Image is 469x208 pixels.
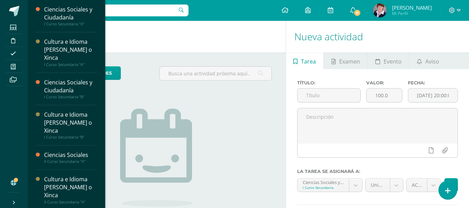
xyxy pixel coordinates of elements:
[120,109,193,207] img: no_activities.png
[384,53,402,70] span: Evento
[373,3,387,17] img: 49c126ab159c54e96e3d95a6f1df8590.png
[44,22,97,26] div: I Curso Secundaria "A"
[366,80,402,85] label: Valor:
[44,175,97,204] a: Cultura e Idioma [PERSON_NAME] o XincaII Curso Secundaria "A"
[367,89,402,102] input: Puntos máximos
[44,38,97,67] a: Cultura e Idioma [PERSON_NAME] o XincaI Curso Secundaria "A"
[392,10,432,16] span: Mi Perfil
[324,52,367,69] a: Examen
[409,52,446,69] a: Aviso
[408,89,458,102] input: Fecha de entrega
[44,159,97,164] div: II Curso Secundaria "A"
[44,111,97,140] a: Cultura e Idioma [PERSON_NAME] o XincaI Curso Secundaria "B"
[286,52,324,69] a: Tarea
[303,178,344,185] div: Ciencias Sociales y [GEOGRAPHIC_DATA] 'A'
[44,94,97,99] div: I Curso Secundaria "B"
[44,135,97,140] div: I Curso Secundaria "B"
[297,80,361,85] label: Título:
[44,151,97,159] div: Ciencias Sociales
[408,80,458,85] label: Fecha:
[32,5,189,16] input: Busca un usuario...
[44,200,97,205] div: II Curso Secundaria "A"
[44,78,97,94] div: Ciencias Sociales y Ciudadanía
[44,6,97,26] a: Ciencias Sociales y CiudadaníaI Curso Secundaria "A"
[44,6,97,22] div: Ciencias Sociales y Ciudadanía
[44,111,97,135] div: Cultura e Idioma [PERSON_NAME] o Xinca
[368,52,409,69] a: Evento
[366,178,403,192] a: Unidad 4
[353,9,361,17] span: 11
[44,175,97,199] div: Cultura e Idioma [PERSON_NAME] o Xinca
[294,21,461,52] h1: Nueva actividad
[36,21,277,52] h1: Actividades
[44,78,97,99] a: Ciencias Sociales y CiudadaníaI Curso Secundaria "B"
[44,151,97,164] a: Ciencias SocialesII Curso Secundaria "A"
[392,4,432,11] span: [PERSON_NAME]
[298,89,361,102] input: Título
[303,185,344,190] div: I Curso Secundaria
[297,169,458,174] label: La tarea se asignará a:
[160,67,271,80] input: Busca una actividad próxima aquí...
[44,62,97,67] div: I Curso Secundaria "A"
[412,178,422,192] span: ACTIVIDADES Y TAREAS (35.0%)
[298,178,362,192] a: Ciencias Sociales y [GEOGRAPHIC_DATA] 'A'I Curso Secundaria
[371,178,385,192] span: Unidad 4
[301,53,316,70] span: Tarea
[44,38,97,62] div: Cultura e Idioma [PERSON_NAME] o Xinca
[407,178,440,192] a: ACTIVIDADES Y TAREAS (35.0%)
[339,53,360,70] span: Examen
[425,53,439,70] span: Aviso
